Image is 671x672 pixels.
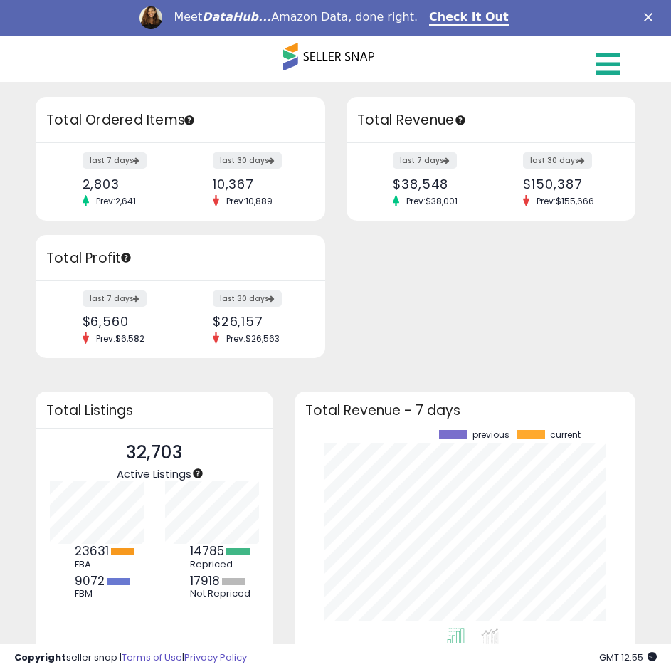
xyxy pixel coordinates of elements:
[550,430,581,440] span: current
[399,195,465,207] span: Prev: $38,001
[46,248,315,268] h3: Total Profit
[139,6,162,29] img: Profile image for Georgie
[184,651,247,664] a: Privacy Policy
[117,466,191,481] span: Active Listings
[14,651,247,665] div: seller snap | |
[599,651,657,664] span: 2025-10-9 12:55 GMT
[429,10,509,26] a: Check It Out
[305,405,625,416] h3: Total Revenue - 7 days
[89,332,152,345] span: Prev: $6,582
[89,195,143,207] span: Prev: 2,641
[393,177,480,191] div: $38,548
[213,177,300,191] div: 10,367
[83,290,147,307] label: last 7 days
[357,110,625,130] h3: Total Revenue
[83,152,147,169] label: last 7 days
[120,251,132,264] div: Tooltip anchor
[190,588,254,599] div: Not Repriced
[219,332,287,345] span: Prev: $26,563
[75,559,139,570] div: FBA
[213,314,300,329] div: $26,157
[454,114,467,127] div: Tooltip anchor
[523,152,592,169] label: last 30 days
[83,177,170,191] div: 2,803
[219,195,280,207] span: Prev: 10,889
[190,559,254,570] div: Repriced
[191,467,204,480] div: Tooltip anchor
[83,314,170,329] div: $6,560
[202,10,271,23] i: DataHub...
[472,430,509,440] span: previous
[190,542,224,560] b: 14785
[393,152,457,169] label: last 7 days
[213,152,282,169] label: last 30 days
[14,651,66,664] strong: Copyright
[46,405,263,416] h3: Total Listings
[529,195,601,207] span: Prev: $155,666
[174,10,418,24] div: Meet Amazon Data, done right.
[46,110,315,130] h3: Total Ordered Items
[75,588,139,599] div: FBM
[644,13,658,21] div: Close
[183,114,196,127] div: Tooltip anchor
[117,439,191,466] p: 32,703
[523,177,611,191] div: $150,387
[122,651,182,664] a: Terms of Use
[75,572,105,589] b: 9072
[190,572,220,589] b: 17918
[213,290,282,307] label: last 30 days
[75,542,109,560] b: 23631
